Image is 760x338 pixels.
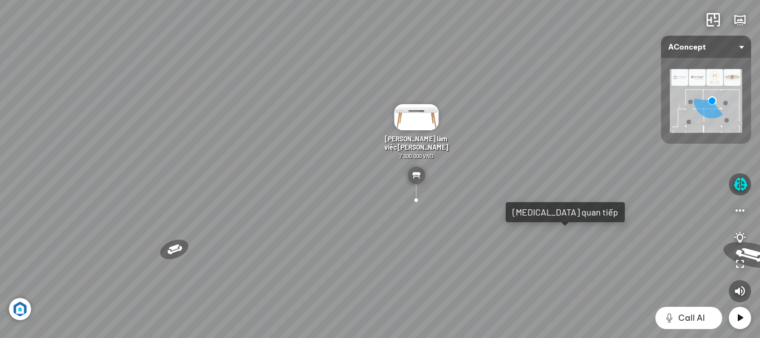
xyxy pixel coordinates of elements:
span: 7.300.000 VND [399,153,433,159]
span: Call AI [678,311,705,325]
span: AConcept [668,36,744,58]
img: AConcept_CTMHTJT2R6E4.png [670,69,742,133]
img: Artboard_6_4x_1_F4RHW9YJWHU.jpg [9,298,31,320]
img: table_YREKD739JCN6.svg [407,166,425,184]
div: [MEDICAL_DATA] quan tiếp [512,207,618,218]
span: [PERSON_NAME] làm việc [PERSON_NAME] [384,135,448,151]
img: B_n_l_m_vi_c_El_TY4YLNPCKGH3.JPG [394,104,438,130]
button: Call AI [655,307,722,329]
